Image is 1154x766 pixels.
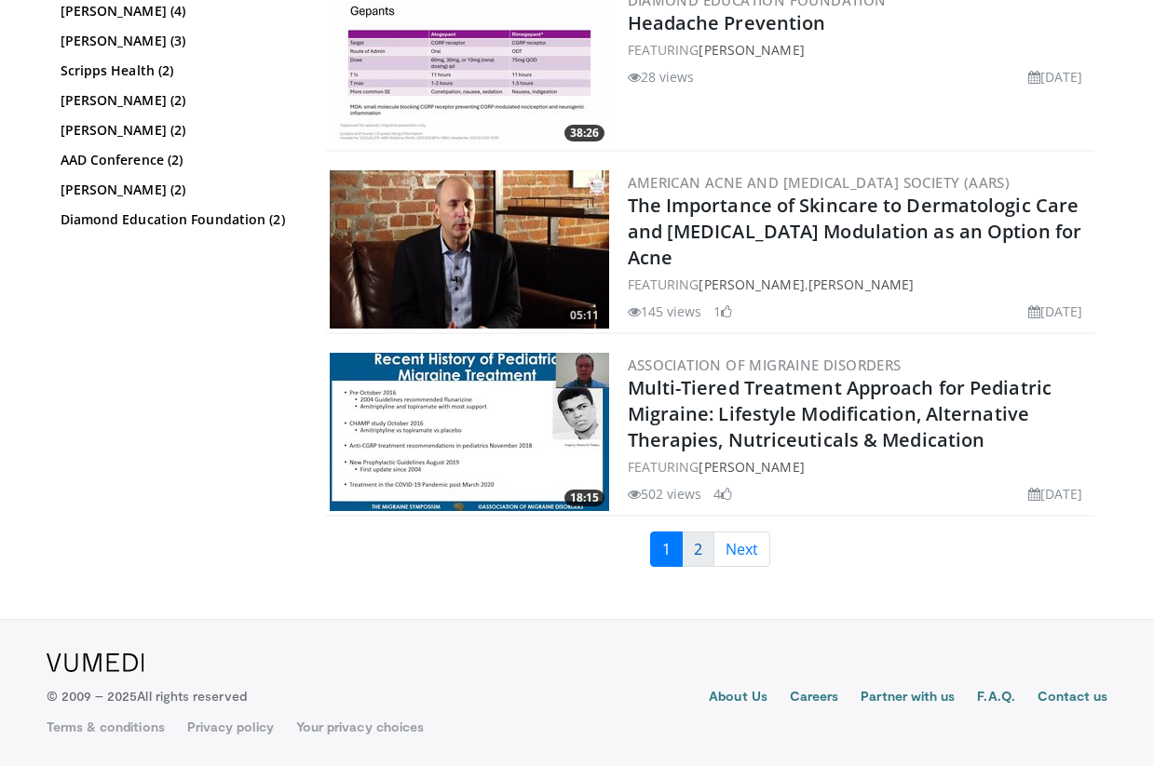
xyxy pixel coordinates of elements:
[699,41,804,59] a: [PERSON_NAME]
[628,375,1052,452] a: Multi-Tiered Treatment Approach for Pediatric Migraine: Lifestyle Modification, Alternative Thera...
[61,61,293,80] a: Scripps Health (2)
[1028,484,1083,504] li: [DATE]
[628,457,1091,477] div: FEATURING
[47,718,165,736] a: Terms & conditions
[330,170,609,329] img: 10211f63-8908-42b7-95f4-2019762dac5c.300x170_q85_crop-smart_upscale.jpg
[977,687,1014,709] a: F.A.Q.
[61,91,293,110] a: [PERSON_NAME] (2)
[628,10,826,35] a: Headache Prevention
[330,353,609,511] img: aac6ffb9-443b-463a-a08b-31f2b09ecbda.300x170_q85_crop-smart_upscale.jpg
[713,484,732,504] li: 4
[330,353,609,511] a: 18:15
[709,687,767,709] a: About Us
[790,687,839,709] a: Careers
[713,302,732,321] li: 1
[61,121,293,140] a: [PERSON_NAME] (2)
[137,688,246,704] span: All rights reserved
[628,302,702,321] li: 145 views
[61,210,293,229] a: Diamond Education Foundation (2)
[564,125,604,141] span: 38:26
[699,458,804,476] a: [PERSON_NAME]
[296,718,424,736] a: Your privacy choices
[187,718,274,736] a: Privacy policy
[564,490,604,506] span: 18:15
[628,193,1082,270] a: The Importance of Skincare to Dermatologic Care and [MEDICAL_DATA] Modulation as an Option for Acne
[861,687,955,709] a: Partner with us
[61,32,293,50] a: [PERSON_NAME] (3)
[47,687,247,706] p: © 2009 – 2025
[1028,302,1083,321] li: [DATE]
[47,653,144,672] img: VuMedi Logo
[628,484,702,504] li: 502 views
[699,275,804,293] a: [PERSON_NAME]
[628,67,695,87] li: 28 views
[326,531,1094,567] nav: Search results pages
[564,307,604,324] span: 05:11
[1038,687,1108,709] a: Contact us
[628,356,902,374] a: Association of Migraine Disorders
[61,181,293,199] a: [PERSON_NAME] (2)
[650,531,683,567] a: 1
[61,151,293,169] a: AAD Conference (2)
[628,275,1091,294] div: FEATURING ,
[682,531,714,567] a: 2
[1028,67,1083,87] li: [DATE]
[808,275,914,293] a: [PERSON_NAME]
[330,170,609,329] a: 05:11
[61,2,293,20] a: [PERSON_NAME] (4)
[628,173,1011,192] a: American Acne and [MEDICAL_DATA] Society (AARS)
[713,531,770,567] a: Next
[628,40,1091,60] div: FEATURING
